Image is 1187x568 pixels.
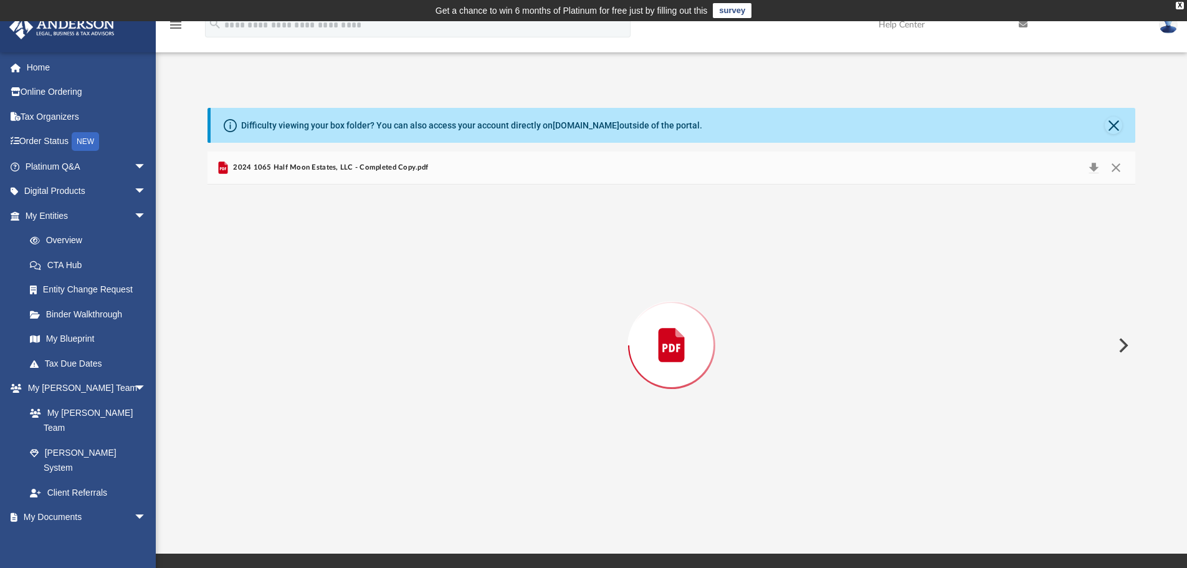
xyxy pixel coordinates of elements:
i: menu [168,17,183,32]
a: Entity Change Request [17,277,165,302]
span: arrow_drop_down [134,203,159,229]
a: My [PERSON_NAME] Team [17,400,153,440]
a: My Entitiesarrow_drop_down [9,203,165,228]
a: [PERSON_NAME] System [17,440,159,480]
a: My Documentsarrow_drop_down [9,505,159,530]
div: NEW [72,132,99,151]
div: close [1176,2,1184,9]
button: Download [1082,159,1105,176]
a: My [PERSON_NAME] Teamarrow_drop_down [9,376,159,401]
a: Online Ordering [9,80,165,105]
button: Next File [1108,328,1136,363]
img: Anderson Advisors Platinum Portal [6,15,118,39]
span: arrow_drop_down [134,154,159,180]
a: Tax Due Dates [17,351,165,376]
span: arrow_drop_down [134,179,159,205]
img: User Pic [1159,16,1178,34]
a: Overview [17,228,165,253]
a: menu [168,24,183,32]
a: My Blueprint [17,327,159,352]
a: [DOMAIN_NAME] [553,120,619,130]
span: 2024 1065 Half Moon Estates, LLC - Completed Copy.pdf [231,162,428,173]
div: Preview [207,152,1136,506]
a: Binder Walkthrough [17,302,165,327]
span: arrow_drop_down [134,505,159,531]
button: Close [1105,159,1127,176]
span: arrow_drop_down [134,376,159,402]
a: CTA Hub [17,253,165,277]
i: search [208,17,222,31]
div: Get a chance to win 6 months of Platinum for free just by filling out this [436,3,708,18]
a: Home [9,55,165,80]
a: Tax Organizers [9,104,165,129]
a: survey [713,3,751,18]
button: Close [1105,117,1122,134]
a: Order StatusNEW [9,129,165,155]
div: Difficulty viewing your box folder? You can also access your account directly on outside of the p... [241,119,702,132]
a: Digital Productsarrow_drop_down [9,179,165,204]
a: Platinum Q&Aarrow_drop_down [9,154,165,179]
a: Client Referrals [17,480,159,505]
